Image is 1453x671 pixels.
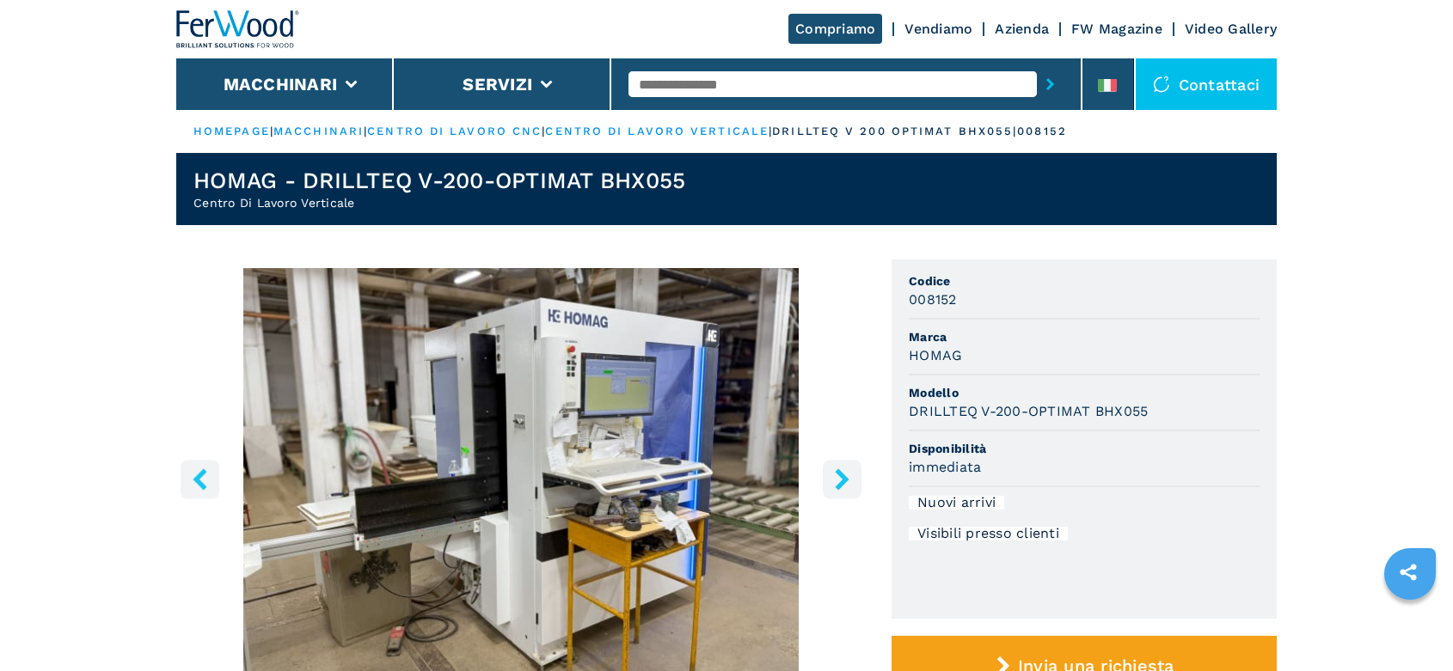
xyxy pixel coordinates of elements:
[1136,58,1278,110] div: Contattaci
[823,460,861,498] button: right-button
[909,290,957,309] h3: 008152
[542,125,545,137] span: |
[364,125,367,137] span: |
[367,125,542,137] a: centro di lavoro cnc
[909,328,1260,345] span: Marca
[909,401,1148,421] h3: DRILLTEQ V-200-OPTIMAT BHX055
[1017,124,1067,139] p: 008152
[193,167,685,194] h1: HOMAG - DRILLTEQ V-200-OPTIMAT BHX055
[772,124,1017,139] p: drillteq v 200 optimat bhx055 |
[909,527,1068,540] div: Visibili presso clienti
[909,272,1260,290] span: Codice
[769,125,772,137] span: |
[909,496,1004,509] div: Nuovi arrivi
[1071,21,1162,37] a: FW Magazine
[904,21,972,37] a: Vendiamo
[909,457,981,477] h3: immediata
[193,194,685,211] h2: Centro Di Lavoro Verticale
[1037,64,1064,104] button: submit-button
[273,125,364,137] a: macchinari
[909,345,962,365] h3: HOMAG
[176,10,300,48] img: Ferwood
[1153,76,1170,93] img: Contattaci
[909,440,1260,457] span: Disponibilità
[1380,594,1440,658] iframe: Chat
[1387,551,1430,594] a: sharethis
[193,125,270,137] a: HOMEPAGE
[909,384,1260,401] span: Modello
[181,460,219,498] button: left-button
[788,14,882,44] a: Compriamo
[463,74,532,95] button: Servizi
[545,125,769,137] a: centro di lavoro verticale
[224,74,338,95] button: Macchinari
[995,21,1049,37] a: Azienda
[1185,21,1277,37] a: Video Gallery
[270,125,273,137] span: |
